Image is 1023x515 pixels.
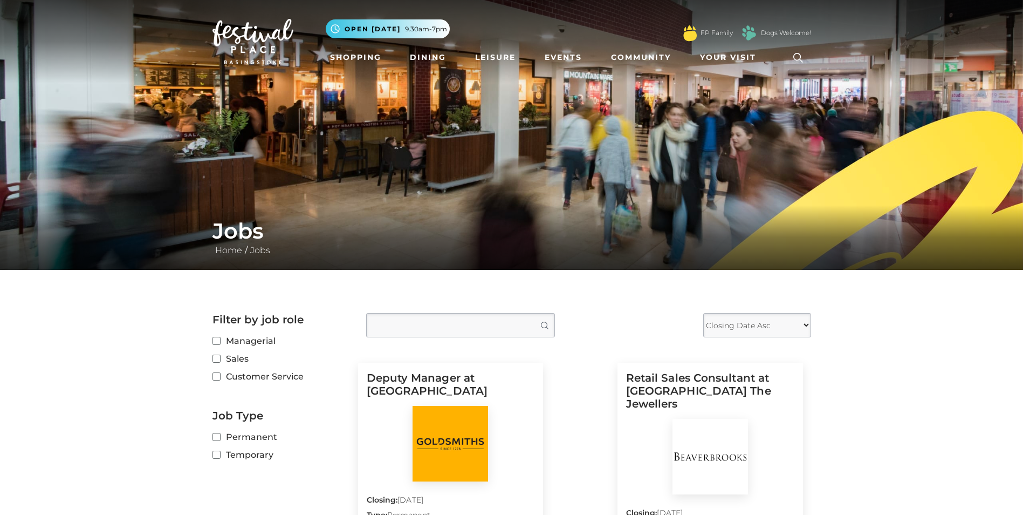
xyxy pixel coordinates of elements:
[413,406,488,482] img: Goldsmiths
[761,28,811,38] a: Dogs Welcome!
[471,48,520,67] a: Leisure
[367,495,398,505] strong: Closing:
[204,218,819,257] div: /
[700,52,756,63] span: Your Visit
[326,48,386,67] a: Shopping
[248,245,273,255] a: Jobs
[626,371,794,419] h5: Retail Sales Consultant at [GEOGRAPHIC_DATA] The Jewellers
[212,409,350,422] h2: Job Type
[212,313,350,326] h2: Filter by job role
[212,352,350,365] label: Sales
[672,419,748,494] img: BeaverBrooks The Jewellers
[326,19,450,38] button: Open [DATE] 9.30am-7pm
[405,24,447,34] span: 9.30am-7pm
[212,218,811,244] h1: Jobs
[212,19,293,64] img: Festival Place Logo
[212,370,350,383] label: Customer Service
[701,28,733,38] a: FP Family
[696,48,766,67] a: Your Visit
[367,494,535,510] p: [DATE]
[212,334,350,348] label: Managerial
[212,430,350,444] label: Permanent
[345,24,401,34] span: Open [DATE]
[212,245,245,255] a: Home
[607,48,675,67] a: Community
[212,448,350,462] label: Temporary
[367,371,535,406] h5: Deputy Manager at [GEOGRAPHIC_DATA]
[406,48,450,67] a: Dining
[540,48,586,67] a: Events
